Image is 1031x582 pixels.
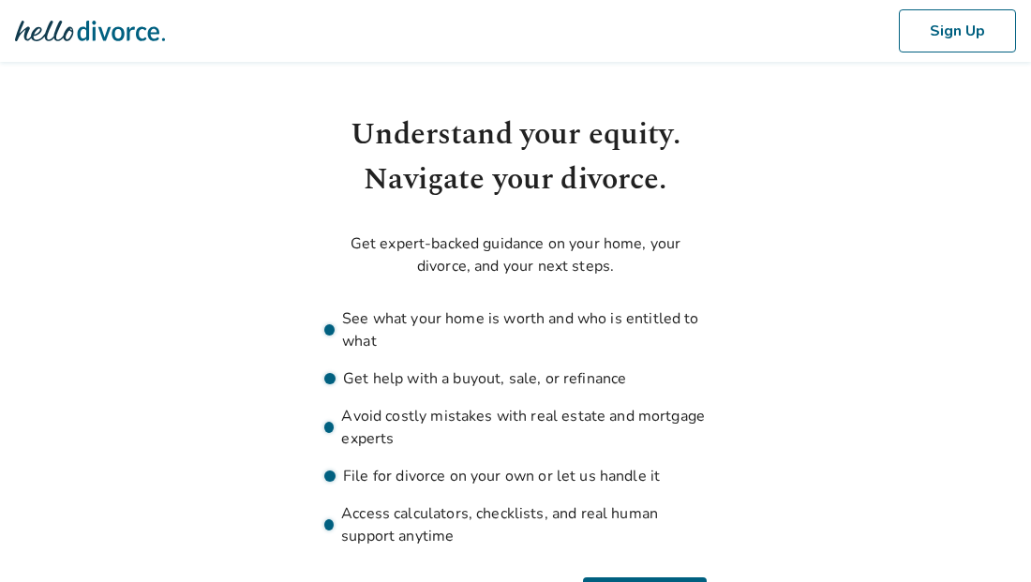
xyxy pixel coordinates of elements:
[324,502,707,547] li: Access calculators, checklists, and real human support anytime
[324,112,707,202] h1: Understand your equity. Navigate your divorce.
[899,9,1016,52] button: Sign Up
[324,465,707,487] li: File for divorce on your own or let us handle it
[15,12,165,50] img: Hello Divorce Logo
[324,232,707,277] p: Get expert-backed guidance on your home, your divorce, and your next steps.
[324,307,707,352] li: See what your home is worth and who is entitled to what
[324,405,707,450] li: Avoid costly mistakes with real estate and mortgage experts
[324,367,707,390] li: Get help with a buyout, sale, or refinance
